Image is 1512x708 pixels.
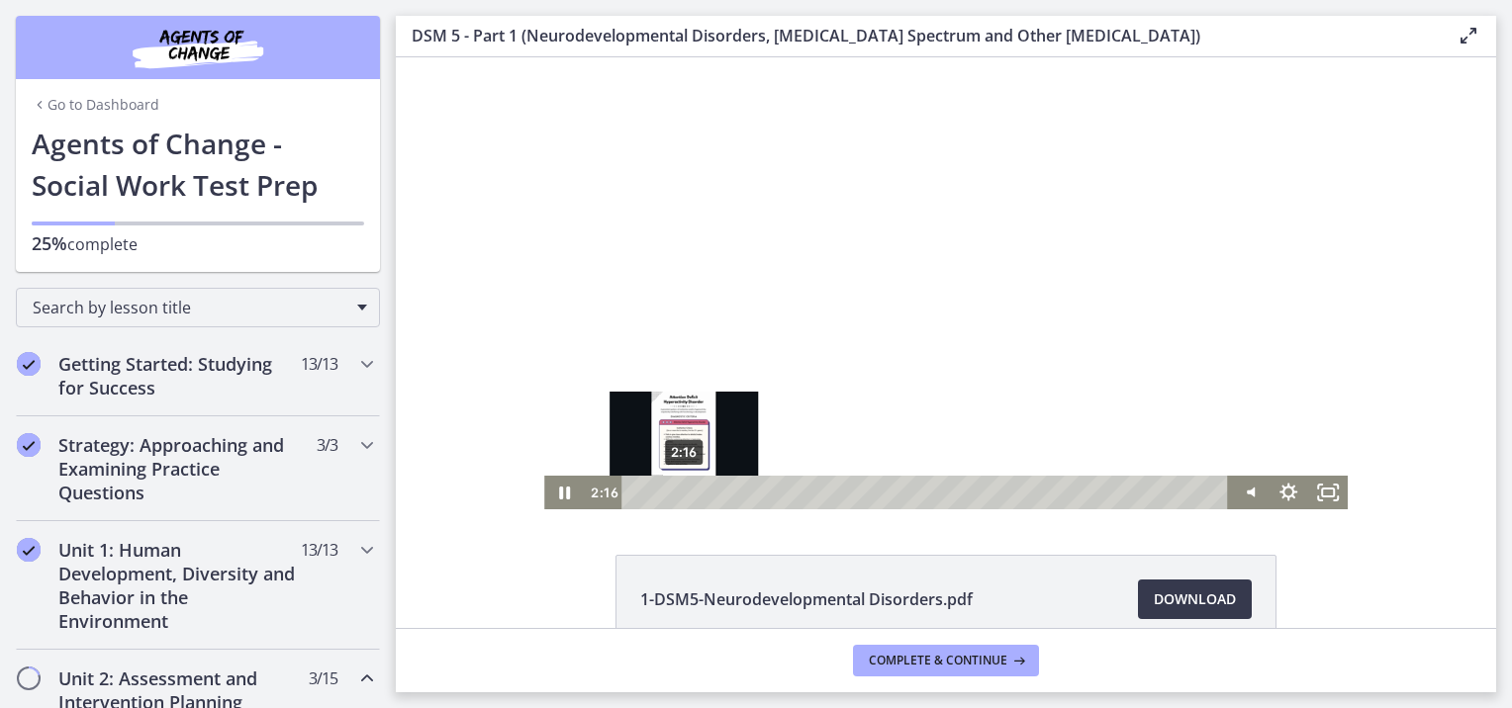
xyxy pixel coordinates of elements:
[853,645,1039,676] button: Complete & continue
[640,587,973,611] span: 1-DSM5-Neurodevelopmental Disorders.pdf
[16,288,380,327] div: Search by lesson title
[1154,587,1236,611] span: Download
[58,538,300,633] h2: Unit 1: Human Development, Diversity and Behavior in the Environment
[32,231,67,255] span: 25%
[412,24,1425,47] h3: DSM 5 - Part 1 (Neurodevelopmental Disorders, [MEDICAL_DATA] Spectrum and Other [MEDICAL_DATA])
[79,24,317,71] img: Agents of Change
[17,352,41,376] i: Completed
[833,418,873,452] button: Mute
[396,57,1496,509] iframe: Video Lesson
[869,653,1007,668] span: Complete & continue
[17,433,41,457] i: Completed
[32,231,364,256] p: complete
[1138,579,1252,619] a: Download
[309,666,337,690] span: 3 / 15
[58,433,300,504] h2: Strategy: Approaching and Examining Practice Questions
[33,297,347,318] span: Search by lesson title
[32,95,159,115] a: Go to Dashboard
[58,352,300,399] h2: Getting Started: Studying for Success
[17,538,41,562] i: Completed
[301,538,337,562] span: 13 / 13
[32,123,364,206] h1: Agents of Change - Social Work Test Prep
[317,433,337,457] span: 3 / 3
[912,418,952,452] button: Fullscreen
[301,352,337,376] span: 13 / 13
[873,418,912,452] button: Show settings menu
